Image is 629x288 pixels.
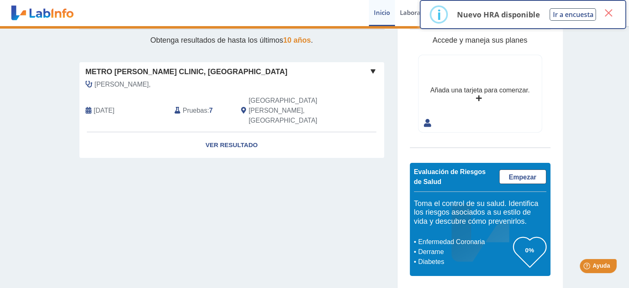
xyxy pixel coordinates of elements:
[95,80,151,90] span: Maria Mckenzie Gomez,
[550,8,596,21] button: Ir a encuesta
[416,247,513,257] li: Derrame
[414,199,546,226] h5: Toma el control de su salud. Identifica los riesgos asociados a su estilo de vida y descubre cómo...
[601,5,616,20] button: Close this dialog
[209,107,213,114] b: 7
[168,96,235,126] div: :
[433,36,527,44] span: Accede y maneja sus planes
[86,66,287,77] span: Metro [PERSON_NAME] Clinic, [GEOGRAPHIC_DATA]
[430,85,529,95] div: Añada una tarjeta para comenzar.
[150,36,313,44] span: Obtenga resultados de hasta los últimos .
[513,245,546,255] h3: 0%
[283,36,311,44] span: 10 años
[94,106,115,116] span: 2025-09-18
[499,169,546,184] a: Empezar
[509,174,536,181] span: Empezar
[457,10,540,19] p: Nuevo HRA disponible
[414,168,486,185] span: Evaluación de Riesgos de Salud
[79,132,384,158] a: Ver Resultado
[416,237,513,247] li: Enfermedad Coronaria
[416,257,513,267] li: Diabetes
[183,106,207,116] span: Pruebas
[249,96,340,126] span: San Juan, PR
[555,256,620,279] iframe: Help widget launcher
[437,7,441,22] div: i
